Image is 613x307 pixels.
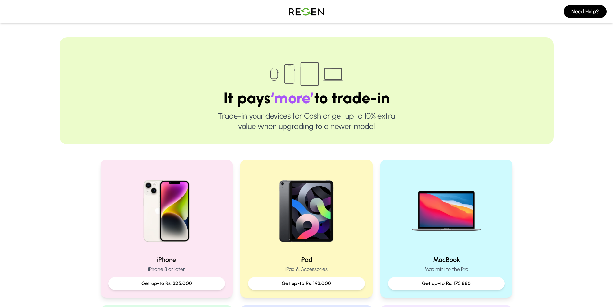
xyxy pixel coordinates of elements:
img: Logo [284,3,329,21]
button: Need Help? [564,5,607,18]
p: Get up-to Rs: 173,880 [393,280,500,287]
span: ‘more’ [271,89,314,107]
img: iPad [265,168,348,250]
img: MacBook [405,168,488,250]
p: iPhone 8 or later [108,265,225,273]
p: Mac mini to the Pro [388,265,505,273]
p: iPad & Accessories [248,265,365,273]
h2: iPad [248,255,365,264]
p: Trade-in your devices for Cash or get up to 10% extra value when upgrading to a newer model [80,111,533,131]
h1: It pays to trade-in [80,90,533,106]
h2: iPhone [108,255,225,264]
p: Get up-to Rs: 325,000 [114,280,220,287]
h2: MacBook [388,255,505,264]
p: Get up-to Rs: 193,000 [253,280,360,287]
img: Trade-in devices [266,58,347,90]
img: iPhone [125,168,208,250]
